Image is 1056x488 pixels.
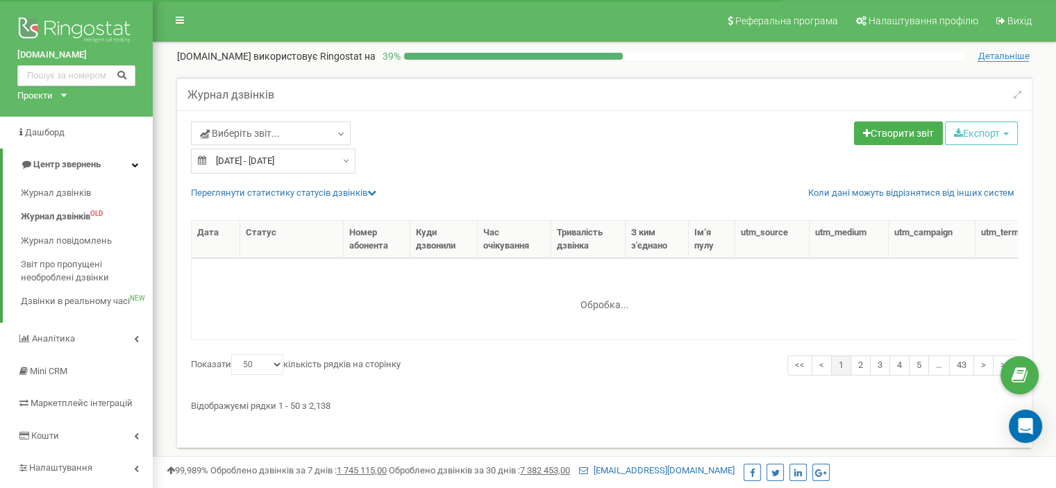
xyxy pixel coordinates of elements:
a: Журнал повідомлень [21,229,153,253]
div: Проєкти [17,90,53,103]
span: Кошти [31,430,59,441]
span: Налаштування профілю [869,15,978,26]
th: Час очікування [478,221,551,258]
th: Тривалість дзвінка [551,221,625,258]
span: Виберіть звіт... [200,126,280,140]
span: Детальніше [978,51,1029,62]
a: 3 [870,355,890,376]
span: Аналiтика [32,333,75,344]
a: Коли дані можуть відрізнятися вiд інших систем [808,187,1014,200]
p: 39 % [376,49,404,63]
span: Оброблено дзвінків за 30 днів : [389,465,570,476]
a: >> [993,355,1018,376]
th: Ім‘я пулу [689,221,735,258]
th: utm_sourcе [735,221,810,258]
span: Дзвінки в реальному часі [21,295,130,308]
a: [DOMAIN_NAME] [17,49,135,62]
th: utm_cаmpaign [889,221,975,258]
a: Створити звіт [854,121,943,145]
th: utm_mеdium [810,221,889,258]
span: Mini CRM [30,366,67,376]
a: Журнал дзвінків [21,181,153,205]
u: 1 745 115,00 [337,465,387,476]
input: Пошук за номером [17,65,135,86]
label: Показати кількість рядків на сторінку [191,354,401,375]
a: << [787,355,812,376]
th: З ким з'єднано [626,221,689,258]
a: < [812,355,832,376]
select: Показатикількість рядків на сторінку [231,354,283,375]
u: 7 382 453,00 [520,465,570,476]
th: Куди дзвонили [410,221,478,258]
span: Налаштування [29,462,92,473]
a: 2 [850,355,871,376]
a: … [928,355,950,376]
div: Відображуємі рядки 1 - 50 з 2,138 [191,394,1018,413]
a: Звіт про пропущені необроблені дзвінки [21,253,153,289]
span: Журнал дзвінків [21,187,91,200]
th: Номер абонента [344,221,410,258]
a: Журнал дзвінківOLD [21,205,153,229]
th: Дата [192,221,240,258]
span: Маркетплейс інтеграцій [31,398,133,408]
span: Вихід [1007,15,1032,26]
a: 43 [949,355,974,376]
div: Open Intercom Messenger [1009,410,1042,443]
th: utm_tеrm [975,221,1041,258]
a: Центр звернень [3,149,153,181]
h5: Журнал дзвінків [187,89,274,101]
p: [DOMAIN_NAME] [177,49,376,63]
span: використовує Ringostat на [253,51,376,62]
a: > [973,355,994,376]
a: Переглянути статистику статусів дзвінків [191,187,376,198]
a: 4 [889,355,910,376]
a: Дзвінки в реальному часіNEW [21,289,153,314]
button: Експорт [945,121,1018,145]
div: Обробка... [518,288,692,309]
a: 5 [909,355,929,376]
span: Журнал повідомлень [21,235,112,248]
a: [EMAIL_ADDRESS][DOMAIN_NAME] [579,465,735,476]
span: Журнал дзвінків [21,210,90,224]
img: Ringostat logo [17,14,135,49]
span: 99,989% [167,465,208,476]
a: Виберіть звіт... [191,121,351,145]
span: Оброблено дзвінків за 7 днів : [210,465,387,476]
a: 1 [831,355,851,376]
span: Звіт про пропущені необроблені дзвінки [21,258,146,284]
span: Дашборд [25,127,65,137]
span: Центр звернень [33,159,101,169]
th: Статус [240,221,344,258]
span: Реферальна програма [735,15,838,26]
